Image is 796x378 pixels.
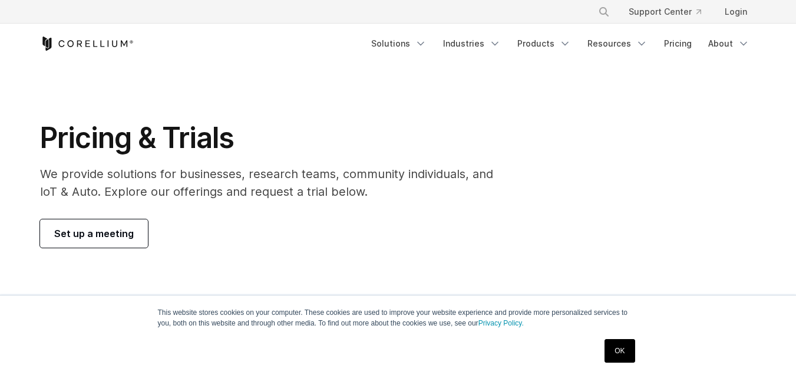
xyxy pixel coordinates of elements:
[364,33,757,54] div: Navigation Menu
[593,1,615,22] button: Search
[158,307,639,328] p: This website stores cookies on your computer. These cookies are used to improve your website expe...
[715,1,757,22] a: Login
[619,1,711,22] a: Support Center
[40,37,134,51] a: Corellium Home
[40,165,510,200] p: We provide solutions for businesses, research teams, community individuals, and IoT & Auto. Explo...
[657,33,699,54] a: Pricing
[364,33,434,54] a: Solutions
[54,226,134,241] span: Set up a meeting
[436,33,508,54] a: Industries
[478,319,524,327] a: Privacy Policy.
[510,33,578,54] a: Products
[584,1,757,22] div: Navigation Menu
[40,120,510,156] h1: Pricing & Trials
[605,339,635,363] a: OK
[701,33,757,54] a: About
[40,219,148,248] a: Set up a meeting
[580,33,655,54] a: Resources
